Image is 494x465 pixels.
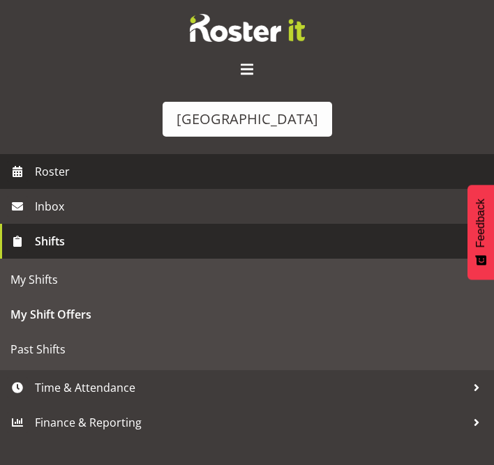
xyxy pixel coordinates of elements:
[190,14,305,42] img: Rosterit website logo
[35,231,466,252] span: Shifts
[10,339,484,360] span: Past Shifts
[467,185,494,280] button: Feedback - Show survey
[3,297,491,332] a: My Shift Offers
[177,109,318,130] div: [GEOGRAPHIC_DATA]
[35,412,466,433] span: Finance & Reporting
[10,269,484,290] span: My Shifts
[35,196,474,217] span: Inbox
[10,304,484,325] span: My Shift Offers
[35,377,466,398] span: Time & Attendance
[474,199,487,247] span: Feedback
[3,262,491,297] a: My Shifts
[35,161,487,182] span: Roster
[3,332,491,367] a: Past Shifts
